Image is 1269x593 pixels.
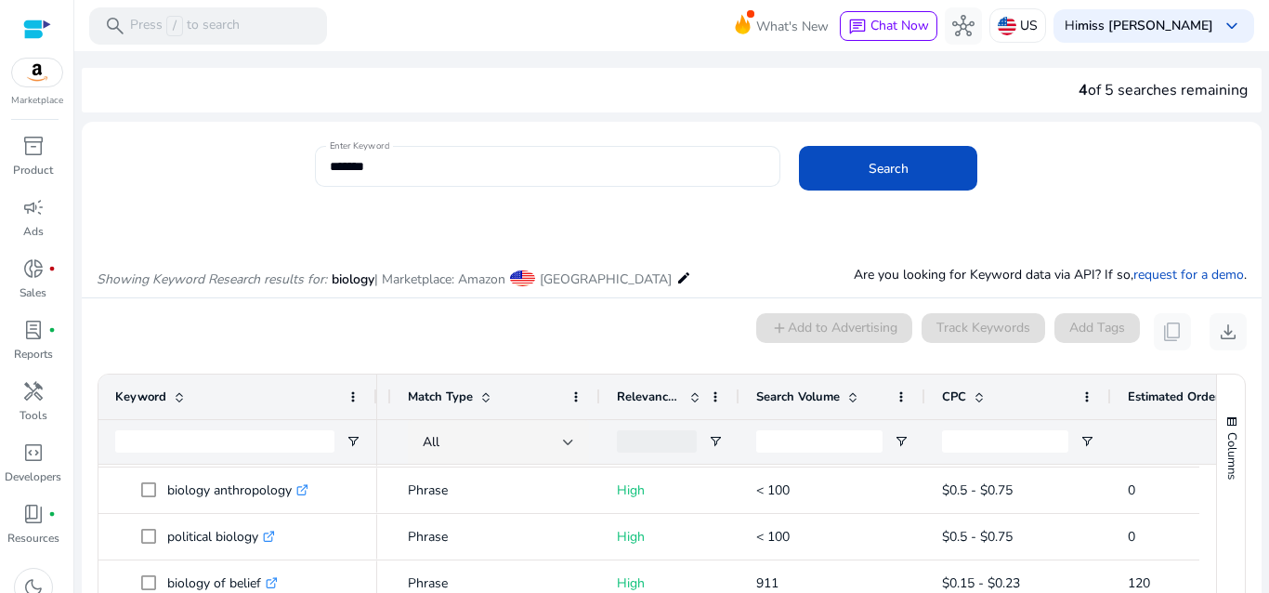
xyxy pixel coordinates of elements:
span: fiber_manual_record [48,326,56,334]
span: CPC [942,389,966,405]
p: Press to search [130,16,240,36]
p: Tools [20,407,47,424]
span: lab_profile [22,319,45,341]
span: What's New [756,10,829,43]
span: hub [952,15,975,37]
span: Columns [1223,432,1240,480]
span: Relevance Score [617,389,682,405]
p: Hi [1065,20,1213,33]
input: Search Volume Filter Input [756,430,883,453]
button: hub [945,7,982,45]
span: Search [869,159,909,178]
span: keyboard_arrow_down [1221,15,1243,37]
span: 911 [756,574,778,592]
span: $0.15 - $0.23 [942,574,1020,592]
span: fiber_manual_record [48,510,56,518]
span: / [166,16,183,36]
button: Open Filter Menu [894,434,909,449]
img: amazon.svg [12,59,62,86]
p: biology anthropology [167,471,308,509]
div: of 5 searches remaining [1079,79,1248,101]
span: [GEOGRAPHIC_DATA] [540,270,672,288]
span: Estimated Orders/Month [1128,389,1239,405]
p: Sales [20,284,46,301]
img: us.svg [998,17,1016,35]
span: | Marketplace: Amazon [374,270,505,288]
p: political biology [167,518,275,556]
a: request for a demo [1133,266,1244,283]
span: download [1217,321,1239,343]
i: Showing Keyword Research results for: [97,270,327,288]
p: Are you looking for Keyword data via API? If so, . [854,265,1247,284]
span: biology [332,270,374,288]
span: 0 [1128,528,1135,546]
p: Phrase [408,471,583,509]
input: CPC Filter Input [942,430,1068,453]
span: book_4 [22,503,45,525]
span: code_blocks [22,441,45,464]
span: donut_small [22,257,45,280]
p: Ads [23,223,44,240]
button: download [1210,313,1247,350]
span: inventory_2 [22,135,45,157]
span: 0 [1128,481,1135,499]
span: chat [848,18,867,36]
p: Resources [7,530,59,547]
b: miss [PERSON_NAME] [1078,17,1213,34]
p: Product [13,162,53,178]
p: Reports [14,346,53,362]
button: Open Filter Menu [1079,434,1094,449]
button: Open Filter Menu [346,434,360,449]
span: $0.5 - $0.75 [942,528,1013,546]
p: Developers [5,468,61,485]
span: 120 [1128,574,1150,592]
span: fiber_manual_record [48,265,56,272]
span: handyman [22,380,45,402]
p: Phrase [408,518,583,556]
p: Marketplace [11,94,63,108]
p: High [617,471,723,509]
span: 4 [1079,80,1088,100]
input: Keyword Filter Input [115,430,334,453]
span: All [423,433,439,451]
button: chatChat Now [840,11,937,41]
span: Match Type [408,389,473,405]
span: search [104,15,126,37]
span: Search Volume [756,389,840,405]
span: Chat Now [870,17,929,34]
p: High [617,518,723,556]
button: Search [799,146,977,191]
p: US [1020,9,1038,42]
mat-icon: edit [676,267,691,289]
span: campaign [22,196,45,218]
span: $0.5 - $0.75 [942,481,1013,499]
span: Keyword [115,389,166,405]
mat-label: Enter Keyword [330,139,389,152]
span: < 100 [756,528,790,546]
span: < 100 [756,481,790,499]
button: Open Filter Menu [708,434,723,449]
